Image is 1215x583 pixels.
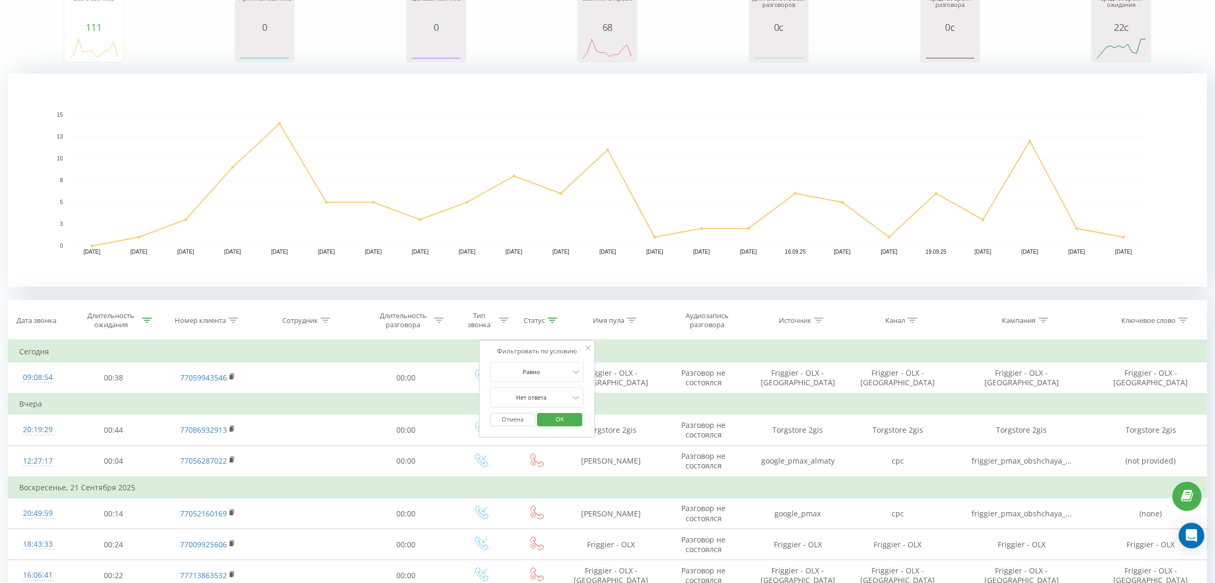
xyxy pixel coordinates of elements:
div: 0с [752,22,805,33]
td: Friggier - OLX [563,529,659,560]
td: Friggier - OLX - [GEOGRAPHIC_DATA] [1096,362,1206,394]
button: Отмена [491,413,536,426]
div: 20:19:29 [19,419,57,440]
text: [DATE] [365,249,382,255]
td: [PERSON_NAME] [563,446,659,477]
a: 77009925606 [180,539,227,549]
td: 00:38 [68,362,160,394]
td: 00:00 [360,362,452,394]
text: 15 [57,112,63,118]
svg: A chart. [1095,33,1148,64]
td: Friggier - OLX [948,529,1096,560]
text: [DATE] [1115,249,1132,255]
td: Friggier - OLX [1096,529,1206,560]
text: 10 [57,156,63,161]
a: 77059943546 [180,373,227,383]
div: Канал [885,316,905,325]
text: [DATE] [412,249,429,255]
td: Torgstore 2gis [748,415,847,446]
td: Friggier - OLX [847,529,947,560]
text: [DATE] [975,249,992,255]
text: [DATE] [177,249,194,255]
text: [DATE] [599,249,616,255]
text: 0 [60,243,63,249]
div: Фильтровать по условию [491,346,584,357]
div: Тип звонка [462,311,496,329]
svg: A chart. [752,33,805,64]
td: 00:44 [68,415,160,446]
a: 77056287022 [180,456,227,466]
span: Разговор не состоялся [681,420,725,440]
td: 00:14 [68,498,160,529]
td: (none) [1096,498,1206,529]
td: 00:00 [360,529,452,560]
div: 68 [581,22,634,33]
td: Friggier - OLX - [GEOGRAPHIC_DATA] [847,362,947,394]
text: [DATE] [740,249,757,255]
text: [DATE] [318,249,335,255]
td: 00:00 [360,415,452,446]
div: 0 [238,22,291,33]
div: Имя пула [593,316,624,325]
text: 13 [57,134,63,140]
text: [DATE] [1022,249,1039,255]
span: friggier_pmax_obshchaya_... [972,456,1072,466]
div: Аудиозапись разговора [672,311,741,329]
svg: A chart. [67,33,120,64]
div: 0с [924,22,977,33]
svg: A chart. [410,33,463,64]
div: Номер клиента [175,316,226,325]
td: Вчера [9,393,1207,415]
td: Torgstore 2gis [948,415,1096,446]
td: google_pmax [748,498,847,529]
svg: A chart. [8,74,1207,287]
svg: A chart. [924,33,977,64]
div: 18:43:33 [19,534,57,555]
td: 00:00 [360,446,452,477]
td: 00:24 [68,529,160,560]
div: Длительность ожидания [83,311,140,329]
text: 16.09.25 [785,249,806,255]
text: [DATE] [552,249,569,255]
text: [DATE] [646,249,663,255]
td: 00:00 [360,498,452,529]
a: 77713863532 [180,570,227,580]
div: Open Intercom Messenger [1179,523,1204,548]
div: 22с [1095,22,1148,33]
div: 0 [410,22,463,33]
span: friggier_pmax_obshchaya_... [972,508,1072,519]
div: Ключевое слово [1121,316,1176,325]
td: Friggier - OLX - [GEOGRAPHIC_DATA] [748,362,847,394]
button: OK [537,413,582,426]
text: [DATE] [459,249,476,255]
text: [DATE] [84,249,101,255]
text: 3 [60,221,63,227]
div: Кампания [1002,316,1036,325]
td: Friggier - OLX - [GEOGRAPHIC_DATA] [948,362,1096,394]
td: Friggier - OLX - [GEOGRAPHIC_DATA] [563,362,659,394]
div: Длительность разговора [374,311,431,329]
div: 12:27:17 [19,451,57,472]
div: Сотрудник [282,316,318,325]
td: Сегодня [9,341,1207,362]
td: cpc [847,498,947,529]
svg: A chart. [238,33,291,64]
span: OK [545,411,575,427]
svg: A chart. [581,33,634,64]
text: [DATE] [693,249,710,255]
span: Разговор не состоялся [681,451,725,471]
a: 77086932913 [180,425,227,435]
a: 77052160169 [180,508,227,519]
text: [DATE] [271,249,288,255]
text: [DATE] [505,249,523,255]
text: [DATE] [834,249,851,255]
text: [DATE] [881,249,898,255]
div: Статус [524,316,545,325]
td: (not provided) [1096,446,1206,477]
